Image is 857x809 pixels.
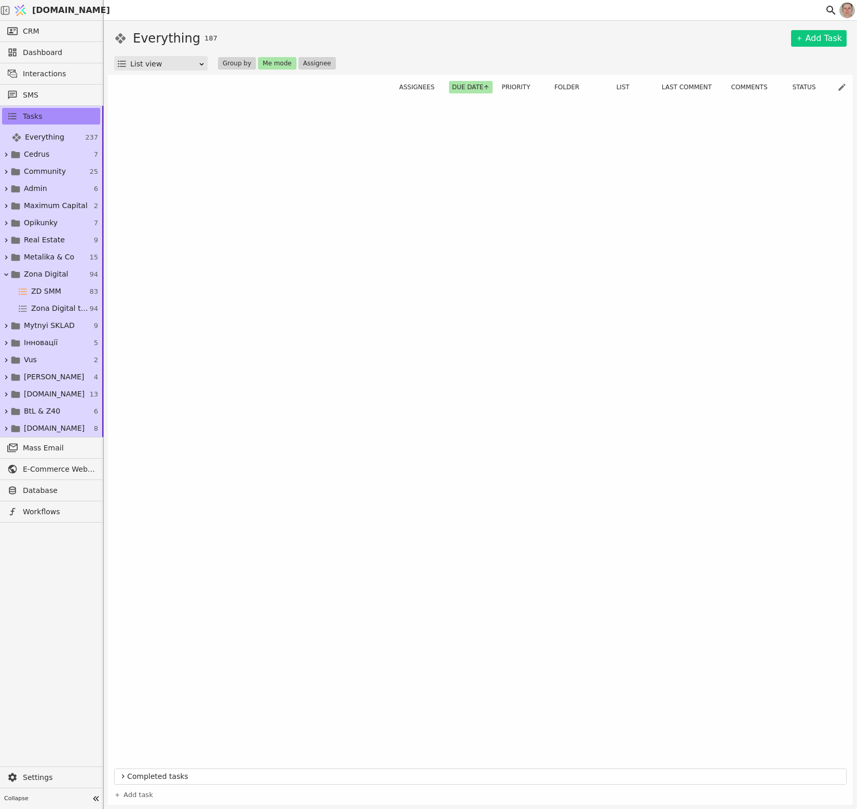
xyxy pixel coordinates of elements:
[23,90,95,101] span: SMS
[397,81,443,93] div: Assignees
[94,149,98,160] span: 7
[24,406,60,417] span: BtL & Z40
[2,503,100,520] a: Workflows
[94,235,98,245] span: 9
[24,183,47,194] span: Admin
[24,372,84,382] span: [PERSON_NAME]
[124,790,153,800] span: Add task
[12,1,28,20] img: Logo
[2,23,100,39] a: CRM
[600,81,652,93] div: List
[23,47,95,58] span: Dashboard
[544,81,596,93] div: Folder
[114,790,153,800] a: Add task
[89,167,98,177] span: 25
[781,81,833,93] div: Status
[94,406,98,417] span: 6
[218,57,256,70] button: Group by
[2,44,100,61] a: Dashboard
[24,200,88,211] span: Maximum Capital
[24,217,58,228] span: Opikunky
[613,81,638,93] button: List
[89,286,98,297] span: 83
[24,337,58,348] span: Інновації
[94,184,98,194] span: 6
[32,4,110,17] span: [DOMAIN_NAME]
[94,218,98,228] span: 7
[659,81,721,93] button: Last comment
[31,286,61,297] span: ZD SMM
[85,132,98,143] span: 237
[298,57,336,70] button: Assignee
[24,166,66,177] span: Community
[24,389,85,400] span: [DOMAIN_NAME]
[2,461,100,477] a: E-Commerce Web Development at Zona Digital Agency
[89,252,98,263] span: 15
[24,149,49,160] span: Cedrus
[133,29,200,48] h1: Everything
[23,26,39,37] span: CRM
[4,794,89,803] span: Collapse
[89,389,98,400] span: 13
[130,57,198,71] div: List view
[498,81,540,93] div: Priority
[656,81,724,93] div: Last comment
[728,81,777,93] button: Comments
[24,423,85,434] span: [DOMAIN_NAME]
[24,235,65,245] span: Real Estate
[2,769,100,786] a: Settings
[23,443,95,454] span: Mass Email
[25,132,64,143] span: Everything
[23,464,95,475] span: E-Commerce Web Development at Zona Digital Agency
[23,111,43,122] span: Tasks
[89,269,98,280] span: 94
[10,1,104,20] a: [DOMAIN_NAME]
[2,108,100,125] a: Tasks
[31,303,89,314] span: Zona Digital tasks
[791,30,847,47] a: Add Task
[127,771,842,782] span: Completed tasks
[449,81,493,93] button: Due date
[23,485,95,496] span: Database
[94,355,98,365] span: 2
[839,3,855,18] img: 1560949290925-CROPPED-IMG_0201-2-.jpg
[24,252,74,263] span: Metalika & Co
[94,201,98,211] span: 2
[551,81,589,93] button: Folder
[2,65,100,82] a: Interactions
[396,81,444,93] button: Assignees
[94,423,98,434] span: 8
[89,304,98,314] span: 94
[2,482,100,499] a: Database
[23,772,95,783] span: Settings
[94,372,98,382] span: 4
[205,33,217,44] span: 187
[23,68,95,79] span: Interactions
[258,57,296,70] button: Me mode
[94,321,98,331] span: 9
[24,320,75,331] span: Mytnyi SKLAD
[789,81,825,93] button: Status
[24,269,68,280] span: Zona Digital
[447,81,494,93] div: Due date
[24,354,37,365] span: Vus
[94,338,98,348] span: 5
[23,506,95,517] span: Workflows
[2,87,100,103] a: SMS
[2,440,100,456] a: Mass Email
[498,81,539,93] button: Priority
